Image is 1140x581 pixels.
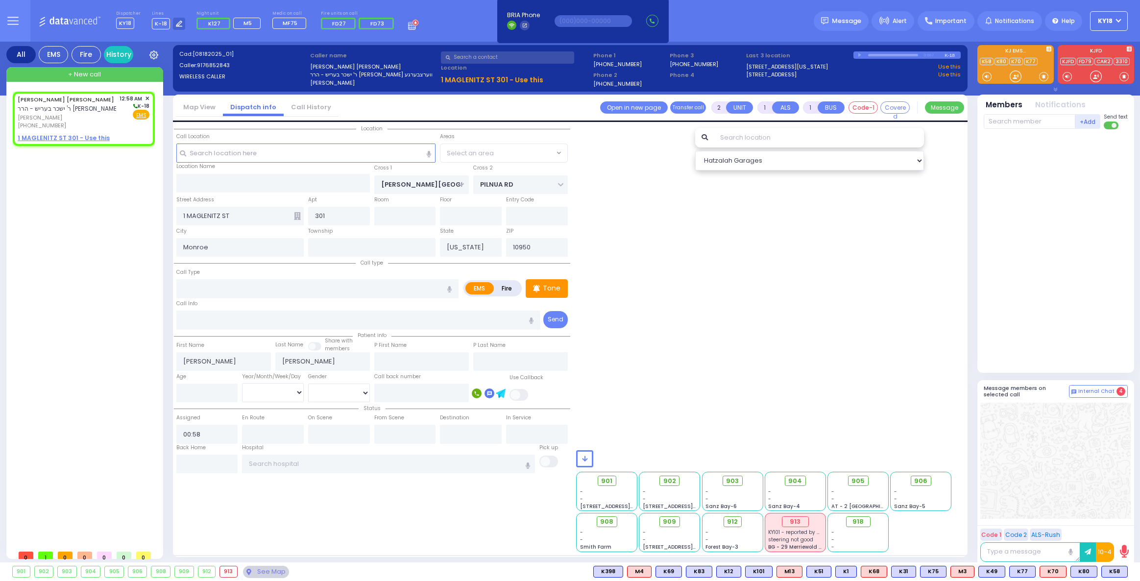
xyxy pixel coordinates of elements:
button: Code-1 [849,101,878,114]
label: Caller name [310,51,437,60]
span: BRIA Phone [507,11,540,20]
a: 3310 [1114,58,1130,65]
label: Township [308,227,333,235]
label: [PHONE_NUMBER] [670,60,718,68]
span: - [580,488,583,495]
label: City [176,227,187,235]
input: Search location here [176,144,436,162]
button: 10-4 [1096,542,1114,562]
span: 4 [1116,387,1125,396]
label: Call Location [176,133,210,141]
span: - [705,488,708,495]
div: ALS [1040,566,1067,578]
label: [PHONE_NUMBER] [593,80,642,87]
span: 0 [136,552,151,559]
div: K68 [861,566,887,578]
label: In Service [506,414,531,422]
span: 902 [663,476,676,486]
span: - [768,495,771,503]
div: BLS [593,566,623,578]
span: Phone 2 [593,71,666,79]
input: Search hospital [242,455,534,473]
div: - [831,536,885,543]
span: 0 [58,552,73,559]
span: Important [935,17,967,25]
div: ALS [776,566,802,578]
label: [PHONE_NUMBER] [593,60,642,68]
div: K75 [920,566,946,578]
label: Call Info [176,300,197,308]
a: CAR2 [1094,58,1113,65]
label: WIRELESS CALLER [179,73,307,81]
label: Night unit [196,11,264,17]
label: Lines [152,11,186,17]
span: Phone 1 [593,51,666,60]
button: Code 1 [980,529,1002,541]
a: K80 [994,58,1008,65]
label: Areas [440,133,455,141]
span: Forest Bay-3 [705,543,738,551]
label: Dispatcher [116,11,141,17]
span: - [894,488,897,495]
div: K77 [1009,566,1036,578]
label: Pick up [539,444,558,452]
button: Notifications [1035,99,1086,111]
label: Street Address [176,196,214,204]
span: [STREET_ADDRESS][PERSON_NAME] [643,503,735,510]
u: 1 MAGLENITZ ST 301 - Use this [441,75,543,85]
div: K1 [835,566,857,578]
span: [PHONE_NUMBER] [18,121,66,129]
label: P Last Name [473,341,506,349]
label: Call back number [374,373,421,381]
span: 908 [600,517,613,527]
div: 903 [58,566,76,577]
button: Message [925,101,964,114]
div: 905 [105,566,123,577]
div: EMS [39,46,68,63]
label: [PERSON_NAME] [310,79,437,87]
span: KY101 - reported by KY72 [768,529,828,536]
label: Gender [308,373,327,381]
span: Phone 4 [670,71,743,79]
a: [STREET_ADDRESS] [746,71,797,79]
span: - [580,495,583,503]
label: Entry Code [506,196,534,204]
span: - [643,536,646,543]
button: Internal Chat 4 [1069,385,1128,398]
input: (000)000-00000 [555,15,632,27]
div: 901 [13,566,30,577]
span: Message [832,16,861,26]
button: Covered [880,101,910,114]
div: BLS [745,566,773,578]
button: KY18 [1090,11,1128,31]
label: Destination [440,414,469,422]
span: ר' ישכר בעריש - הרר [PERSON_NAME] ווערצבערגע [18,104,152,113]
span: [STREET_ADDRESS][PERSON_NAME] [643,543,735,551]
span: KY18 [1098,17,1113,25]
div: 913 [782,516,809,527]
span: - [831,488,834,495]
div: All [6,46,36,63]
div: K49 [978,566,1005,578]
span: Select an area [447,148,494,158]
div: BLS [1070,566,1097,578]
label: Apt [308,196,317,204]
label: Caller: [179,61,307,70]
label: Cross 1 [374,164,392,172]
label: ZIP [506,227,513,235]
label: On Scene [308,414,332,422]
span: + New call [68,70,101,79]
a: K77 [1024,58,1038,65]
label: Fire [493,282,521,294]
img: message.svg [821,17,828,24]
label: P First Name [374,341,407,349]
span: - [580,529,583,536]
span: MF75 [283,19,297,27]
label: First Name [176,341,204,349]
span: 0 [19,552,33,559]
label: Last 3 location [746,51,853,60]
span: FD27 [332,20,346,27]
span: - [894,495,897,503]
span: Patient info [353,332,391,339]
button: ALS [772,101,799,114]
